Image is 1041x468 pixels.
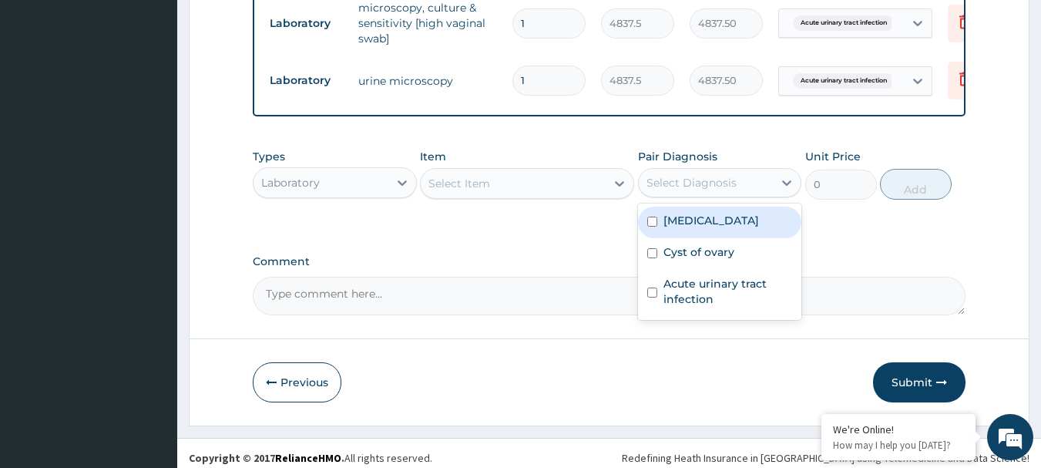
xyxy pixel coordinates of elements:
[880,169,952,200] button: Add
[253,8,290,45] div: Minimize live chat window
[663,244,734,260] label: Cyst of ovary
[275,451,341,465] a: RelianceHMO
[29,77,62,116] img: d_794563401_company_1708531726252_794563401
[646,175,737,190] div: Select Diagnosis
[189,451,344,465] strong: Copyright © 2017 .
[663,213,759,228] label: [MEDICAL_DATA]
[253,362,341,402] button: Previous
[262,9,351,38] td: Laboratory
[261,175,320,190] div: Laboratory
[873,362,965,402] button: Submit
[428,176,490,191] div: Select Item
[833,439,964,452] p: How may I help you today?
[420,149,446,164] label: Item
[253,255,966,268] label: Comment
[622,450,1029,466] div: Redefining Heath Insurance in [GEOGRAPHIC_DATA] using Telemedicine and Data Science!
[253,150,285,163] label: Types
[80,86,259,106] div: Chat with us now
[638,149,717,164] label: Pair Diagnosis
[833,423,964,436] div: We're Online!
[805,149,861,164] label: Unit Price
[8,308,294,362] textarea: Type your message and hit 'Enter'
[793,15,895,31] span: Acute urinary tract infection
[351,66,505,96] td: urine microscopy
[262,66,351,95] td: Laboratory
[793,73,895,89] span: Acute urinary tract infection
[89,137,213,293] span: We're online!
[663,276,793,307] label: Acute urinary tract infection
